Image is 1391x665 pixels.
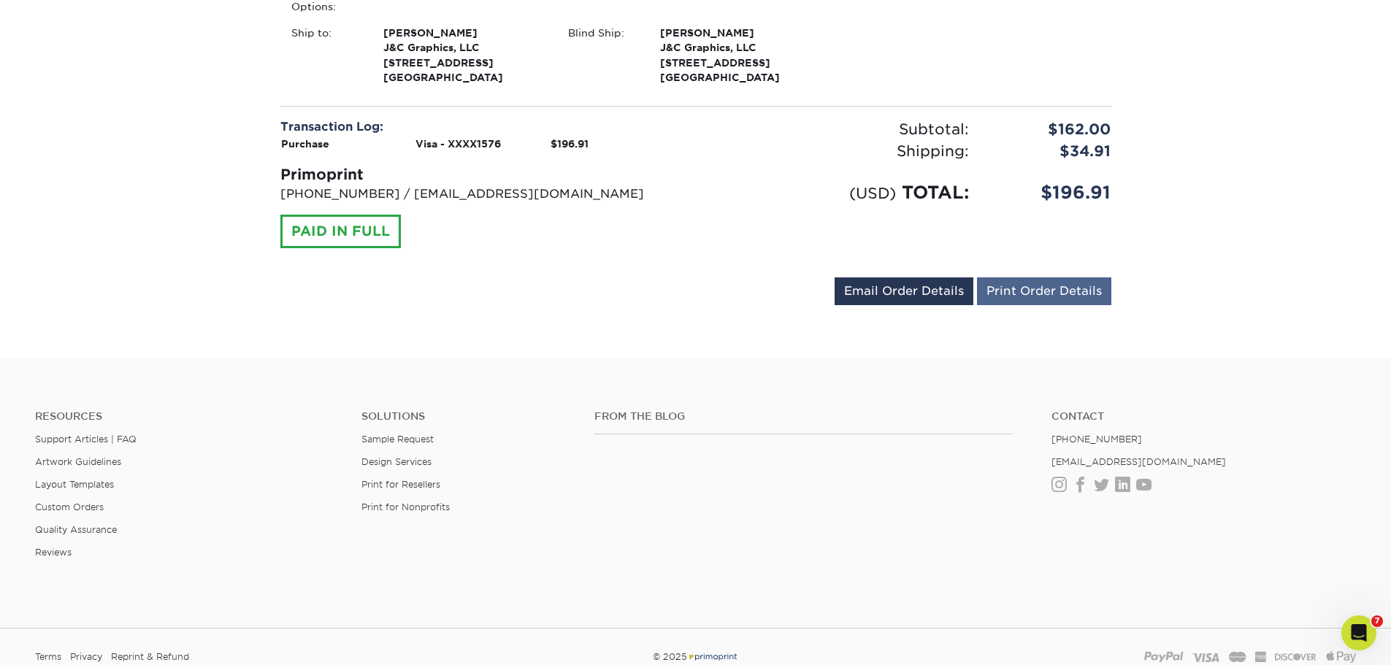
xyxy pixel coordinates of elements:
[1051,410,1356,423] a: Contact
[280,26,372,85] div: Ship to:
[281,138,329,150] strong: Purchase
[35,547,72,558] a: Reviews
[383,40,546,55] span: J&C Graphics, LLC
[361,479,440,490] a: Print for Resellers
[361,501,450,512] a: Print for Nonprofits
[1341,615,1376,650] iframe: Intercom live chat
[35,479,114,490] a: Layout Templates
[977,277,1111,305] a: Print Order Details
[415,138,501,150] strong: Visa - XXXX1576
[687,651,738,662] img: Primoprint
[383,26,546,83] strong: [GEOGRAPHIC_DATA]
[35,410,340,423] h4: Resources
[35,524,117,535] a: Quality Assurance
[1051,434,1142,445] a: [PHONE_NUMBER]
[383,26,546,40] span: [PERSON_NAME]
[280,215,401,248] div: PAID IN FULL
[594,410,1012,423] h4: From the Blog
[383,55,546,70] span: [STREET_ADDRESS]
[660,40,823,55] span: J&C Graphics, LLC
[557,26,649,85] div: Blind Ship:
[835,277,973,305] a: Email Order Details
[849,184,896,202] small: (USD)
[35,501,104,512] a: Custom Orders
[551,138,589,150] strong: $196.91
[1051,456,1226,467] a: [EMAIL_ADDRESS][DOMAIN_NAME]
[660,26,823,83] strong: [GEOGRAPHIC_DATA]
[696,140,980,162] div: Shipping:
[280,185,685,203] p: [PHONE_NUMBER] / [EMAIL_ADDRESS][DOMAIN_NAME]
[980,140,1122,162] div: $34.91
[280,118,685,136] div: Transaction Log:
[361,410,572,423] h4: Solutions
[361,456,432,467] a: Design Services
[280,164,685,185] div: Primoprint
[902,182,969,203] span: TOTAL:
[696,118,980,140] div: Subtotal:
[660,26,823,40] span: [PERSON_NAME]
[361,434,434,445] a: Sample Request
[35,434,137,445] a: Support Articles | FAQ
[980,118,1122,140] div: $162.00
[1371,615,1383,627] span: 7
[980,180,1122,206] div: $196.91
[660,55,823,70] span: [STREET_ADDRESS]
[35,456,121,467] a: Artwork Guidelines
